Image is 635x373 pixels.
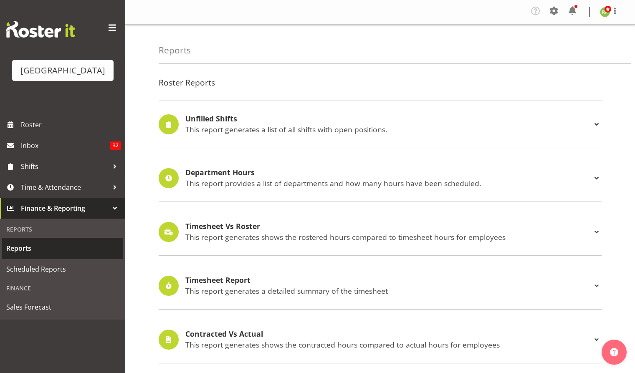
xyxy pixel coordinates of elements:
[6,263,119,275] span: Scheduled Reports
[159,168,602,188] div: Department Hours This report provides a list of departments and how many hours have been scheduled.
[159,222,602,242] div: Timesheet Vs Roster This report generates shows the rostered hours compared to timesheet hours fo...
[159,114,602,134] div: Unfilled Shifts This report generates a list of all shifts with open positions.
[185,222,592,231] h4: Timesheet Vs Roster
[6,21,75,38] img: Rosterit website logo
[2,221,123,238] div: Reports
[185,330,592,338] h4: Contracted Vs Actual
[21,118,121,131] span: Roster
[185,232,592,242] p: This report generates shows the rostered hours compared to timesheet hours for employees
[185,340,592,349] p: This report generates shows the contracted hours compared to actual hours for employees
[159,45,191,55] h4: Reports
[21,139,110,152] span: Inbox
[6,301,119,313] span: Sales Forecast
[2,297,123,318] a: Sales Forecast
[20,64,105,77] div: [GEOGRAPHIC_DATA]
[2,259,123,280] a: Scheduled Reports
[600,7,610,17] img: richard-freeman9074.jpg
[185,169,592,177] h4: Department Hours
[159,276,602,296] div: Timesheet Report This report generates a detailed summary of the timesheet
[2,280,123,297] div: Finance
[21,181,109,194] span: Time & Attendance
[21,160,109,173] span: Shifts
[185,115,592,123] h4: Unfilled Shifts
[159,330,602,350] div: Contracted Vs Actual This report generates shows the contracted hours compared to actual hours fo...
[185,179,592,188] p: This report provides a list of departments and how many hours have been scheduled.
[159,78,602,87] h4: Roster Reports
[185,125,592,134] p: This report generates a list of all shifts with open positions.
[185,286,592,295] p: This report generates a detailed summary of the timesheet
[185,276,592,285] h4: Timesheet Report
[21,202,109,214] span: Finance & Reporting
[610,348,618,356] img: help-xxl-2.png
[2,238,123,259] a: Reports
[110,141,121,150] span: 32
[6,242,119,255] span: Reports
